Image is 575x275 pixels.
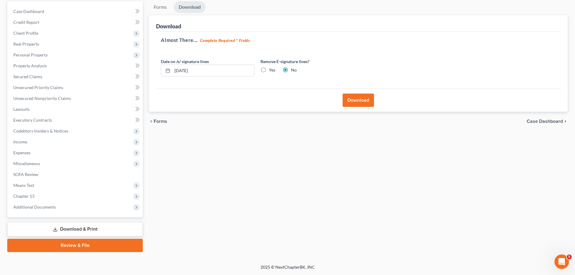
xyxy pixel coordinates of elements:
[13,63,47,68] span: Property Analysis
[567,254,572,259] span: 5
[269,67,275,73] label: Yes
[7,239,143,252] a: Review & File
[13,204,56,209] span: Additional Documents
[13,183,34,188] span: Means Test
[149,119,175,124] button: chevron_left Forms
[527,119,563,124] span: Case Dashboard
[13,172,38,177] span: SOFA Review
[8,169,143,180] a: SOFA Review
[161,58,209,65] label: Date on /s/ signature lines
[13,139,27,144] span: Income
[116,264,460,275] div: 2025 © NextChapterBK, INC
[154,119,167,124] span: Forms
[13,96,71,101] span: Unsecured Nonpriority Claims
[13,74,42,79] span: Secured Claims
[527,119,568,124] a: Case Dashboard chevron_right
[343,94,374,107] button: Download
[156,23,181,30] div: Download
[7,222,143,236] a: Download & Print
[554,254,569,269] iframe: Intercom live chat
[8,60,143,71] a: Property Analysis
[161,37,556,44] h5: Almost There...
[149,119,154,124] i: chevron_left
[8,93,143,104] a: Unsecured Nonpriority Claims
[13,20,39,25] span: Credit Report
[13,30,38,36] span: Client Profile
[8,82,143,93] a: Unsecured Priority Claims
[149,1,171,13] a: Forms
[172,65,254,76] input: MM/DD/YYYY
[13,41,39,46] span: Real Property
[200,38,250,43] strong: Complete Required * Fields
[8,17,143,28] a: Credit Report
[13,117,52,123] span: Executory Contracts
[13,193,34,199] span: Chapter 13
[13,52,48,57] span: Personal Property
[13,150,30,155] span: Expenses
[174,1,206,13] a: Download
[291,67,297,73] label: No
[13,128,68,133] span: Codebtors Insiders & Notices
[8,71,143,82] a: Secured Claims
[8,6,143,17] a: Case Dashboard
[13,85,63,90] span: Unsecured Priority Claims
[8,115,143,126] a: Executory Contracts
[13,107,30,112] span: Lawsuits
[13,161,40,166] span: Miscellaneous
[260,58,354,65] label: Remove E-signature lines?
[563,119,568,124] i: chevron_right
[8,104,143,115] a: Lawsuits
[13,9,44,14] span: Case Dashboard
